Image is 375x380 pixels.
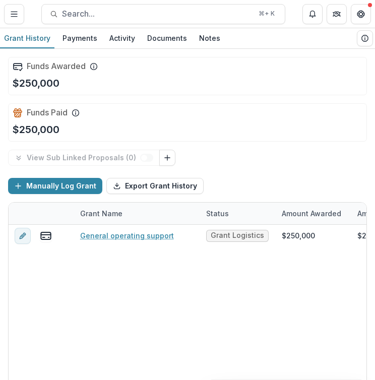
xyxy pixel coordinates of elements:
[276,203,351,224] div: Amount Awarded
[106,178,204,194] button: Export Grant History
[74,203,200,224] div: Grant Name
[4,4,24,24] button: Toggle Menu
[276,208,347,219] div: Amount Awarded
[302,4,323,24] button: Notifications
[257,8,277,19] div: ⌘ + K
[200,203,276,224] div: Status
[143,31,191,45] div: Documents
[27,154,140,162] p: View Sub Linked Proposals ( 0 )
[105,31,139,45] div: Activity
[58,31,101,45] div: Payments
[41,4,285,24] button: Search...
[80,230,174,241] a: General operating support
[351,4,371,24] button: Get Help
[58,29,101,48] a: Payments
[8,178,102,194] button: Manually Log Grant
[15,228,31,244] button: edit
[74,208,129,219] div: Grant Name
[159,150,175,166] button: Link Grants
[143,29,191,48] a: Documents
[8,150,160,166] button: View Sub Linked Proposals (0)
[105,29,139,48] a: Activity
[13,122,59,137] p: $250,000
[40,230,52,242] button: view-payments
[13,76,59,91] p: $250,000
[195,29,224,48] a: Notes
[211,231,264,240] span: Grant Logistics
[62,9,253,19] span: Search...
[200,208,235,219] div: Status
[357,30,373,46] button: View Grantee Details
[27,108,68,117] h2: Funds Paid
[27,61,86,71] h2: Funds Awarded
[327,4,347,24] button: Partners
[282,230,315,241] div: $250,000
[195,31,224,45] div: Notes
